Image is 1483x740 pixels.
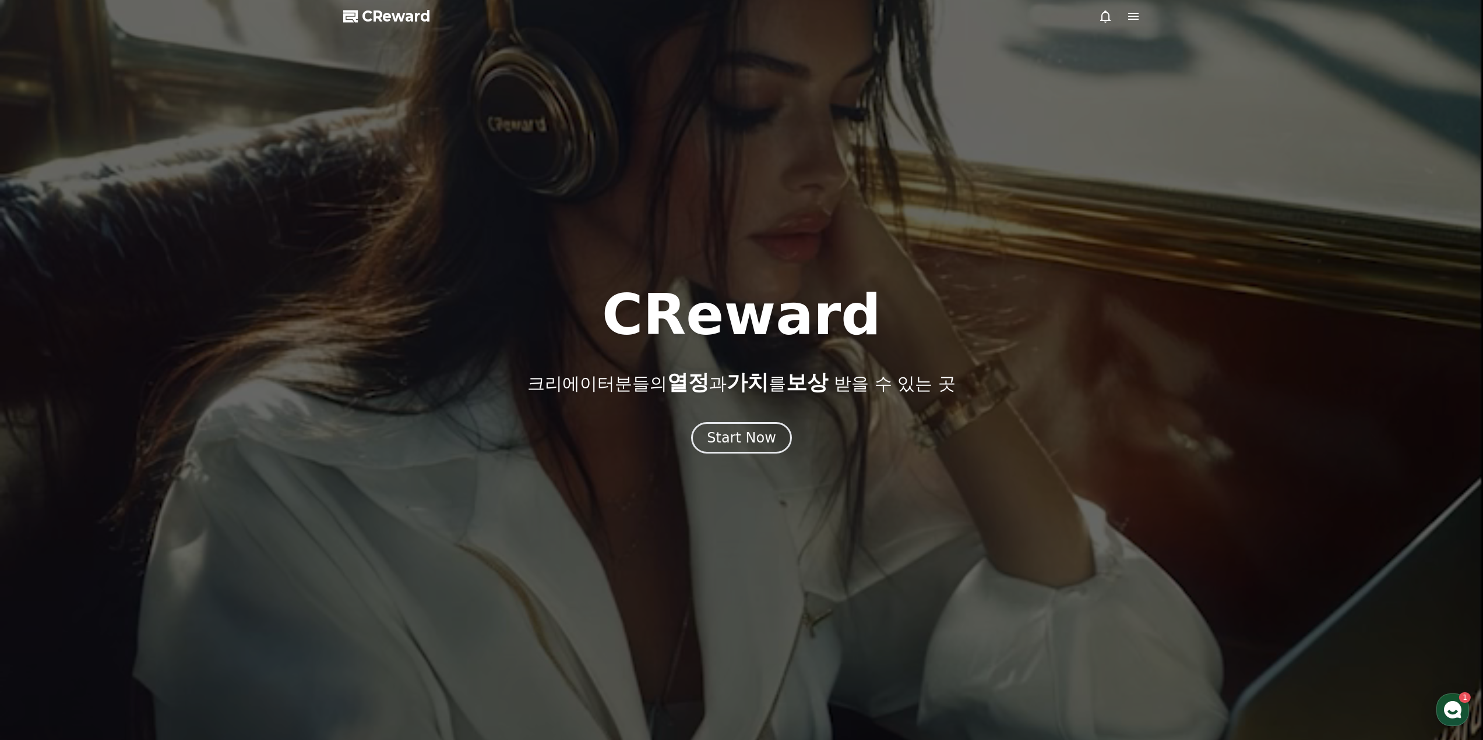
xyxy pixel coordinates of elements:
span: 가치 [727,370,769,394]
a: CReward [343,7,431,26]
span: 보상 [786,370,828,394]
span: CReward [362,7,431,26]
a: Start Now [691,434,792,445]
span: 열정 [667,370,709,394]
p: 크리에이터분들의 과 를 받을 수 있는 곳 [527,371,955,394]
div: Start Now [707,429,776,447]
h1: CReward [602,287,881,343]
button: Start Now [691,422,792,454]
